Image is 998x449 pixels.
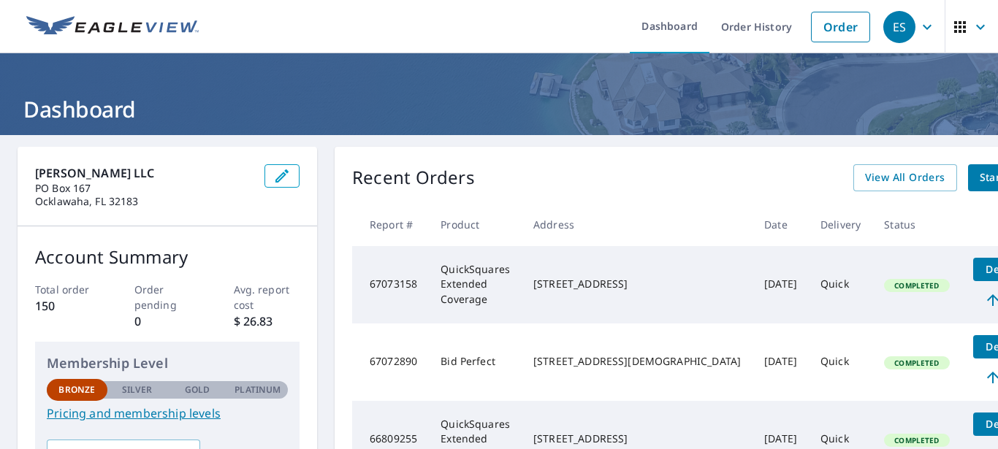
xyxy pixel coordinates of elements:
th: Product [429,203,522,246]
p: Ocklawaha, FL 32183 [35,195,253,208]
a: Pricing and membership levels [47,404,288,422]
p: $ 26.83 [234,312,300,330]
th: Address [522,203,753,246]
th: Status [872,203,961,246]
p: Platinum [235,383,281,396]
td: 67073158 [352,246,429,323]
span: Completed [885,435,948,445]
div: [STREET_ADDRESS] [533,431,741,446]
p: Total order [35,282,102,297]
p: Recent Orders [352,164,475,191]
td: [DATE] [753,246,809,323]
p: 0 [134,312,201,330]
span: View All Orders [865,169,945,187]
p: [PERSON_NAME] LLC [35,164,253,182]
p: PO Box 167 [35,182,253,195]
th: Delivery [809,203,872,246]
div: ES [883,11,915,43]
p: Membership Level [47,353,288,373]
a: Order [811,12,870,42]
p: 150 [35,297,102,315]
p: Account Summary [35,244,300,270]
p: Order pending [134,282,201,312]
td: Quick [809,246,872,323]
span: Completed [885,358,948,368]
td: Quick [809,323,872,401]
img: EV Logo [26,16,199,38]
td: QuickSquares Extended Coverage [429,246,522,323]
p: Silver [122,383,153,396]
p: Bronze [58,383,95,396]
th: Report # [352,203,429,246]
a: View All Orders [853,164,957,191]
th: Date [753,203,809,246]
p: Gold [185,383,210,396]
p: Avg. report cost [234,282,300,312]
span: Completed [885,280,948,291]
td: 67072890 [352,323,429,401]
h1: Dashboard [18,94,980,124]
div: [STREET_ADDRESS][DEMOGRAPHIC_DATA] [533,354,741,369]
td: Bid Perfect [429,323,522,401]
td: [DATE] [753,323,809,401]
div: [STREET_ADDRESS] [533,277,741,291]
